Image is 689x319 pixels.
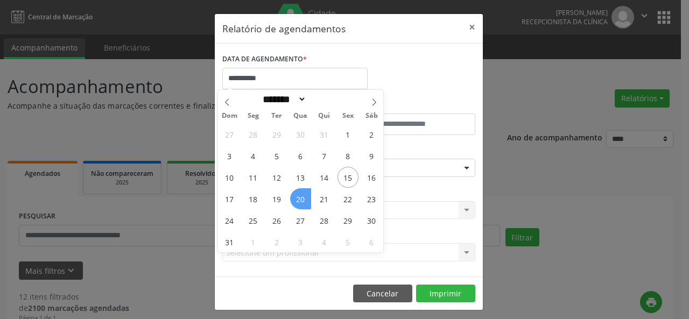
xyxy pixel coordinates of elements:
[351,97,475,114] label: ATÉ
[259,94,307,105] select: Month
[243,210,264,231] span: Agosto 25, 2025
[338,188,358,209] span: Agosto 22, 2025
[243,124,264,145] span: Julho 28, 2025
[461,14,483,40] button: Close
[338,124,358,145] span: Agosto 1, 2025
[314,167,335,188] span: Agosto 14, 2025
[290,231,311,252] span: Setembro 3, 2025
[222,51,307,68] label: DATA DE AGENDAMENTO
[266,167,287,188] span: Agosto 12, 2025
[266,124,287,145] span: Julho 29, 2025
[266,231,287,252] span: Setembro 2, 2025
[219,231,240,252] span: Agosto 31, 2025
[266,145,287,166] span: Agosto 5, 2025
[290,124,311,145] span: Julho 30, 2025
[243,231,264,252] span: Setembro 1, 2025
[290,188,311,209] span: Agosto 20, 2025
[361,145,382,166] span: Agosto 9, 2025
[289,112,312,119] span: Qua
[314,145,335,166] span: Agosto 7, 2025
[338,167,358,188] span: Agosto 15, 2025
[314,124,335,145] span: Julho 31, 2025
[243,145,264,166] span: Agosto 4, 2025
[338,210,358,231] span: Agosto 29, 2025
[416,285,475,303] button: Imprimir
[314,210,335,231] span: Agosto 28, 2025
[219,167,240,188] span: Agosto 10, 2025
[306,94,342,105] input: Year
[361,167,382,188] span: Agosto 16, 2025
[361,231,382,252] span: Setembro 6, 2025
[314,231,335,252] span: Setembro 4, 2025
[290,145,311,166] span: Agosto 6, 2025
[241,112,265,119] span: Seg
[219,210,240,231] span: Agosto 24, 2025
[314,188,335,209] span: Agosto 21, 2025
[290,210,311,231] span: Agosto 27, 2025
[219,188,240,209] span: Agosto 17, 2025
[290,167,311,188] span: Agosto 13, 2025
[219,124,240,145] span: Julho 27, 2025
[338,231,358,252] span: Setembro 5, 2025
[243,188,264,209] span: Agosto 18, 2025
[361,210,382,231] span: Agosto 30, 2025
[218,112,242,119] span: Dom
[360,112,383,119] span: Sáb
[266,210,287,231] span: Agosto 26, 2025
[222,22,346,36] h5: Relatório de agendamentos
[353,285,412,303] button: Cancelar
[336,112,360,119] span: Sex
[265,112,289,119] span: Ter
[266,188,287,209] span: Agosto 19, 2025
[361,124,382,145] span: Agosto 2, 2025
[338,145,358,166] span: Agosto 8, 2025
[219,145,240,166] span: Agosto 3, 2025
[243,167,264,188] span: Agosto 11, 2025
[312,112,336,119] span: Qui
[361,188,382,209] span: Agosto 23, 2025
